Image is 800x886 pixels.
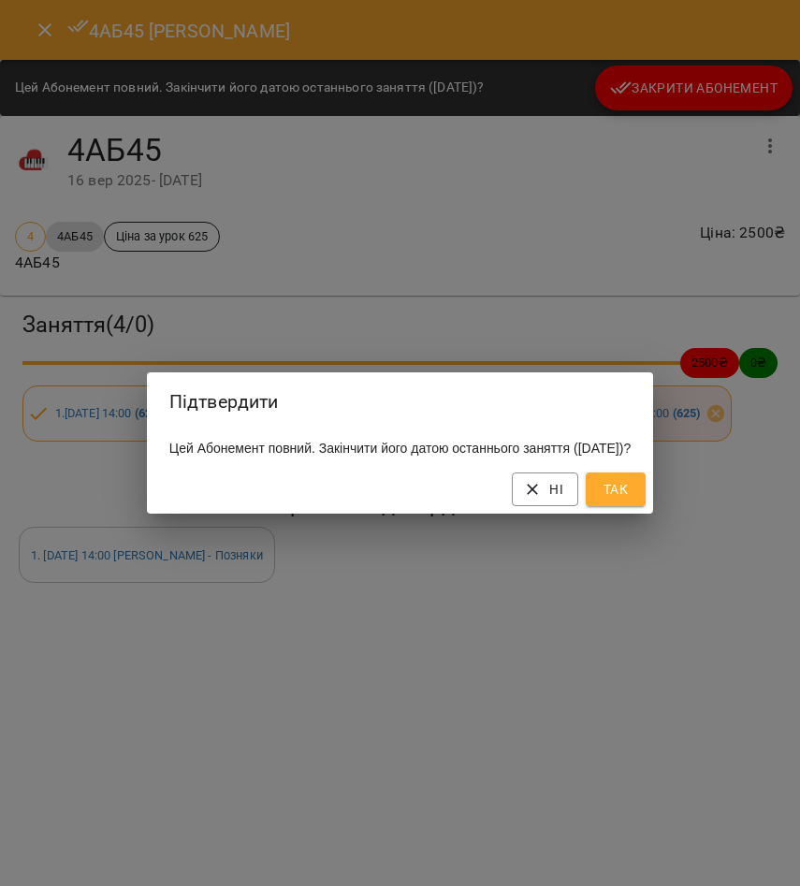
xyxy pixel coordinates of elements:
button: Так [586,472,646,506]
span: Ні [527,478,563,501]
h2: Підтвердити [169,387,631,416]
div: Цей Абонемент повний. Закінчити його датою останнього заняття ([DATE])? [147,431,653,465]
button: Ні [512,472,578,506]
span: Так [601,478,631,501]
